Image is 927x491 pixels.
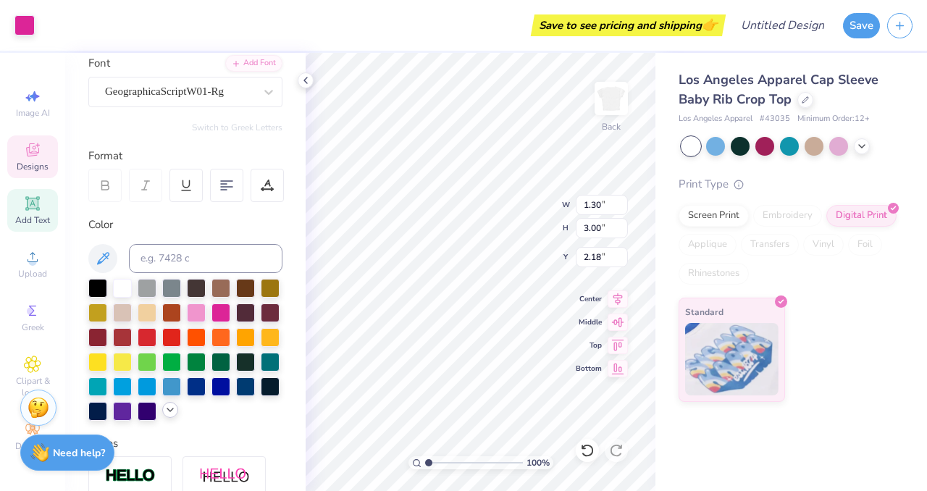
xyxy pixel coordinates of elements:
[760,113,790,125] span: # 43035
[679,234,737,256] div: Applique
[199,467,250,485] img: Shadow
[88,435,282,452] div: Styles
[7,375,58,398] span: Clipart & logos
[597,84,626,113] img: Back
[88,217,282,233] div: Color
[679,205,749,227] div: Screen Print
[679,263,749,285] div: Rhinestones
[679,71,878,108] span: Los Angeles Apparel Cap Sleeve Baby Rib Crop Top
[702,16,718,33] span: 👉
[527,456,550,469] span: 100 %
[679,176,898,193] div: Print Type
[192,122,282,133] button: Switch to Greek Letters
[576,317,602,327] span: Middle
[129,244,282,273] input: e.g. 7428 c
[576,364,602,374] span: Bottom
[105,468,156,484] img: Stroke
[53,446,105,460] strong: Need help?
[534,14,722,36] div: Save to see pricing and shipping
[685,323,779,395] img: Standard
[576,340,602,351] span: Top
[741,234,799,256] div: Transfers
[15,440,50,452] span: Decorate
[797,113,870,125] span: Minimum Order: 12 +
[15,214,50,226] span: Add Text
[225,55,282,72] div: Add Font
[679,113,752,125] span: Los Angeles Apparel
[685,304,723,319] span: Standard
[22,322,44,333] span: Greek
[17,161,49,172] span: Designs
[826,205,897,227] div: Digital Print
[18,268,47,280] span: Upload
[803,234,844,256] div: Vinyl
[88,148,284,164] div: Format
[88,55,110,72] label: Font
[848,234,882,256] div: Foil
[576,294,602,304] span: Center
[602,120,621,133] div: Back
[16,107,50,119] span: Image AI
[729,11,836,40] input: Untitled Design
[753,205,822,227] div: Embroidery
[843,13,880,38] button: Save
